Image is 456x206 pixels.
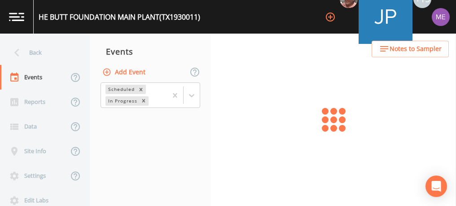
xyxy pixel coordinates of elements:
[372,41,449,57] button: Notes to Sampler
[425,176,447,197] div: Open Intercom Messenger
[139,96,149,106] div: Remove In Progress
[432,8,450,26] img: d4d65db7c401dd99d63b7ad86343d265
[90,40,211,63] div: Events
[101,64,149,81] button: Add Event
[9,13,24,21] img: logo
[105,85,136,94] div: Scheduled
[39,12,200,22] div: HE BUTT FOUNDATION MAIN PLANT (TX1930011)
[105,96,139,106] div: In Progress
[136,85,146,94] div: Remove Scheduled
[390,43,442,55] span: Notes to Sampler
